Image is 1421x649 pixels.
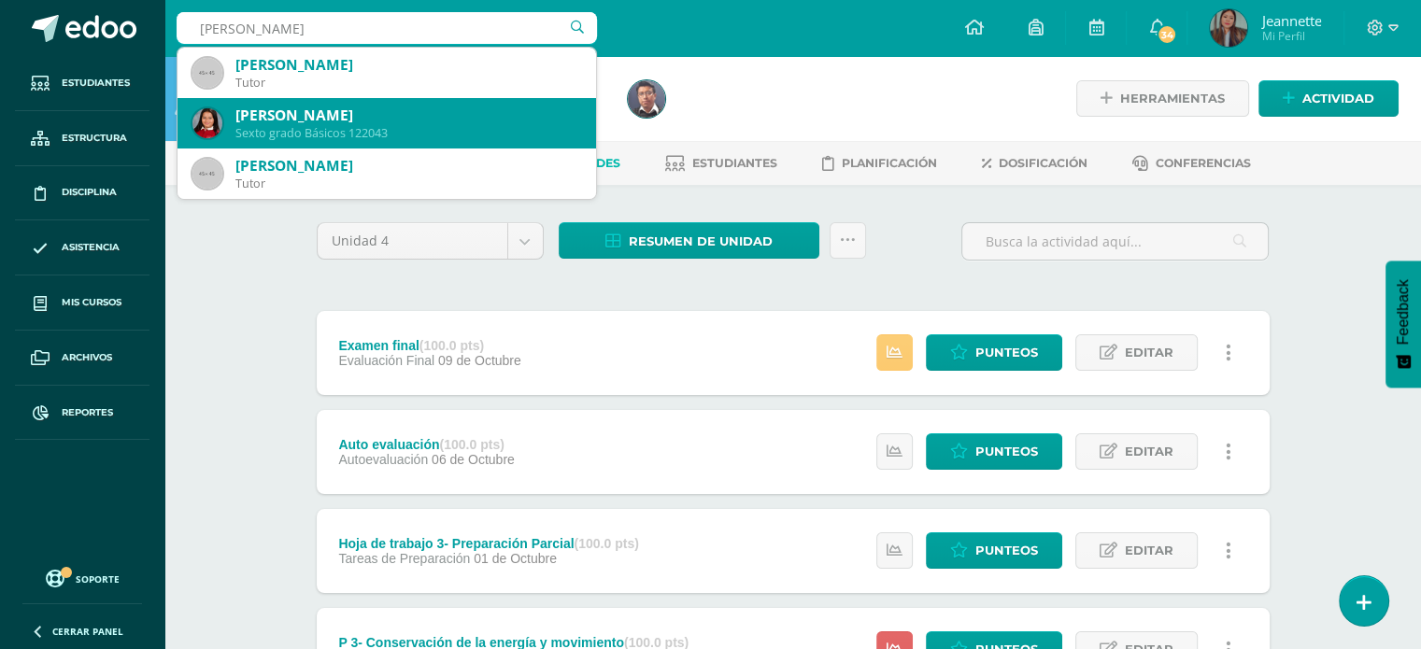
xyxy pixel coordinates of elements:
[62,76,130,91] span: Estudiantes
[15,220,149,275] a: Asistencia
[575,536,639,551] strong: (100.0 pts)
[926,433,1062,470] a: Punteos
[338,452,428,467] span: Autoevaluación
[962,223,1268,260] input: Busca la actividad aquí...
[76,572,120,586] span: Soporte
[15,275,149,331] a: Mis cursos
[432,452,515,467] span: 06 de Octubre
[235,55,581,75] div: [PERSON_NAME]
[62,131,127,146] span: Estructura
[474,551,557,566] span: 01 de Octubre
[1125,335,1173,370] span: Editar
[235,75,581,91] div: Tutor
[1125,533,1173,568] span: Editar
[62,295,121,310] span: Mis cursos
[975,533,1038,568] span: Punteos
[1157,24,1177,45] span: 34
[999,156,1087,170] span: Dosificación
[1261,11,1321,30] span: Jeannette
[62,240,120,255] span: Asistencia
[629,224,773,259] span: Resumen de unidad
[235,156,581,176] div: [PERSON_NAME]
[822,148,937,178] a: Planificación
[1132,148,1251,178] a: Conferencias
[665,148,777,178] a: Estudiantes
[192,159,222,189] img: 45x45
[842,156,937,170] span: Planificación
[15,111,149,166] a: Estructura
[235,106,581,125] div: [PERSON_NAME]
[440,437,504,452] strong: (100.0 pts)
[1076,80,1249,117] a: Herramientas
[338,353,434,368] span: Evaluación Final
[62,350,112,365] span: Archivos
[192,108,222,138] img: 8124647394044f838503c2024189f6eb.png
[926,334,1062,371] a: Punteos
[62,405,113,420] span: Reportes
[15,386,149,441] a: Reportes
[192,58,222,88] img: 45x45
[975,434,1038,469] span: Punteos
[1258,80,1399,117] a: Actividad
[1395,279,1412,345] span: Feedback
[982,148,1087,178] a: Dosificación
[438,353,521,368] span: 09 de Octubre
[15,331,149,386] a: Archivos
[1210,9,1247,47] img: e0e3018be148909e9b9cf69bbfc1c52d.png
[559,222,819,259] a: Resumen de unidad
[1302,81,1374,116] span: Actividad
[177,12,597,44] input: Busca un usuario...
[15,166,149,221] a: Disciplina
[22,565,142,590] a: Soporte
[235,176,581,191] div: Tutor
[52,625,123,638] span: Cerrar panel
[338,437,514,452] div: Auto evaluación
[318,223,543,259] a: Unidad 4
[15,56,149,111] a: Estudiantes
[235,125,581,141] div: Sexto grado Básicos 122043
[338,536,638,551] div: Hoja de trabajo 3- Preparación Parcial
[62,185,117,200] span: Disciplina
[926,532,1062,569] a: Punteos
[692,156,777,170] span: Estudiantes
[332,223,493,259] span: Unidad 4
[975,335,1038,370] span: Punteos
[1125,434,1173,469] span: Editar
[338,338,520,353] div: Examen final
[1120,81,1225,116] span: Herramientas
[1156,156,1251,170] span: Conferencias
[419,338,484,353] strong: (100.0 pts)
[1261,28,1321,44] span: Mi Perfil
[628,80,665,118] img: 83b56ef28f26fe507cf05badbb9af362.png
[338,551,470,566] span: Tareas de Preparación
[1385,261,1421,388] button: Feedback - Mostrar encuesta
